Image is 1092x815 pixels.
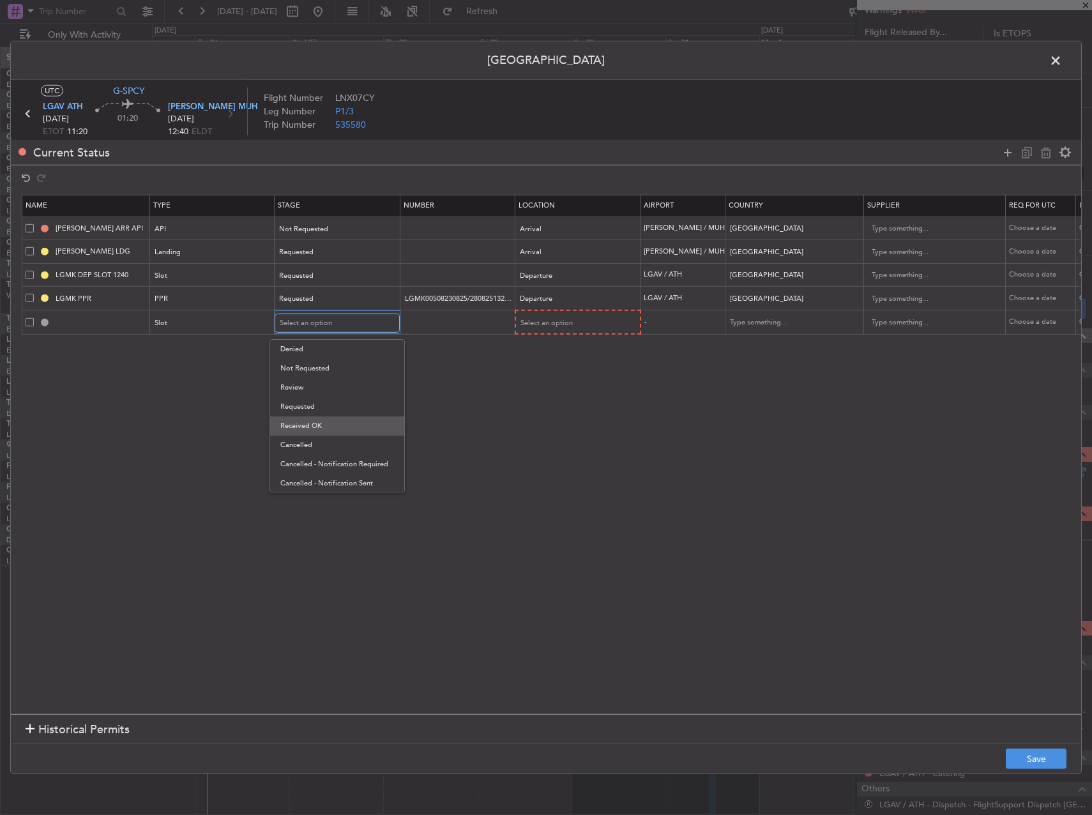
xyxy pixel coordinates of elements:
[280,397,394,416] span: Requested
[280,359,394,378] span: Not Requested
[280,455,394,474] span: Cancelled - Notification Required
[280,340,394,359] span: Denied
[280,378,394,397] span: Review
[280,436,394,455] span: Cancelled
[280,474,394,493] span: Cancelled - Notification Sent
[280,416,394,436] span: Received OK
